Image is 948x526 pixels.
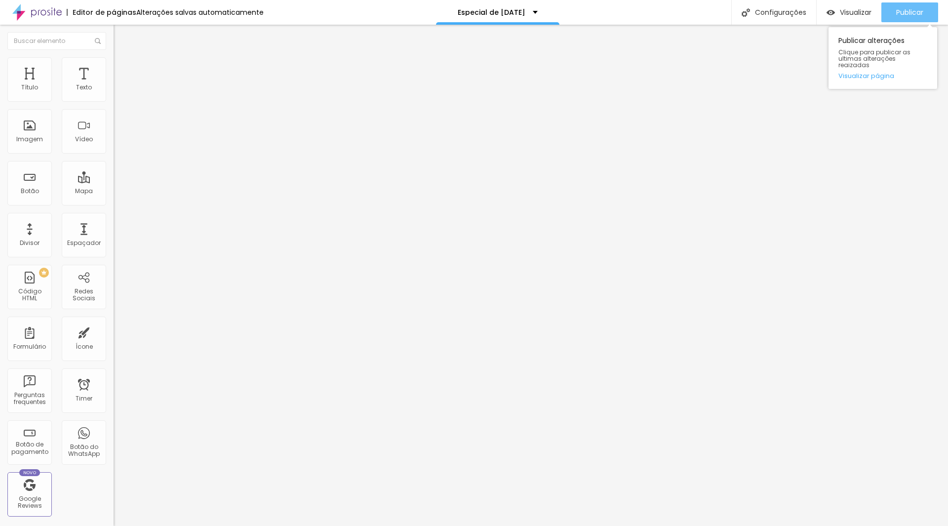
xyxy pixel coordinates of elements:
div: Mapa [75,188,93,195]
div: Vídeo [75,136,93,143]
div: Redes Sociais [64,288,103,302]
div: Espaçador [67,240,101,246]
div: Botão de pagamento [10,441,49,455]
div: Perguntas frequentes [10,392,49,406]
span: Clique para publicar as ultimas alterações reaizadas [838,49,927,69]
div: Divisor [20,240,39,246]
div: Alterações salvas automaticamente [136,9,264,16]
div: Botão do WhatsApp [64,444,103,458]
button: Visualizar [817,2,881,22]
div: Novo [19,469,40,476]
div: Timer [76,395,92,402]
img: Icone [95,38,101,44]
img: view-1.svg [827,8,835,17]
div: Ícone [76,343,93,350]
iframe: Editor [114,25,948,526]
div: Texto [76,84,92,91]
div: Editor de páginas [67,9,136,16]
div: Google Reviews [10,495,49,510]
input: Buscar elemento [7,32,106,50]
span: Visualizar [840,8,871,16]
div: Formulário [13,343,46,350]
img: Icone [742,8,750,17]
div: Botão [21,188,39,195]
div: Publicar alterações [829,27,937,89]
div: Título [21,84,38,91]
div: Imagem [16,136,43,143]
button: Publicar [881,2,938,22]
p: Especial de [DATE] [458,9,525,16]
div: Código HTML [10,288,49,302]
span: Publicar [896,8,923,16]
a: Visualizar página [838,73,927,79]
